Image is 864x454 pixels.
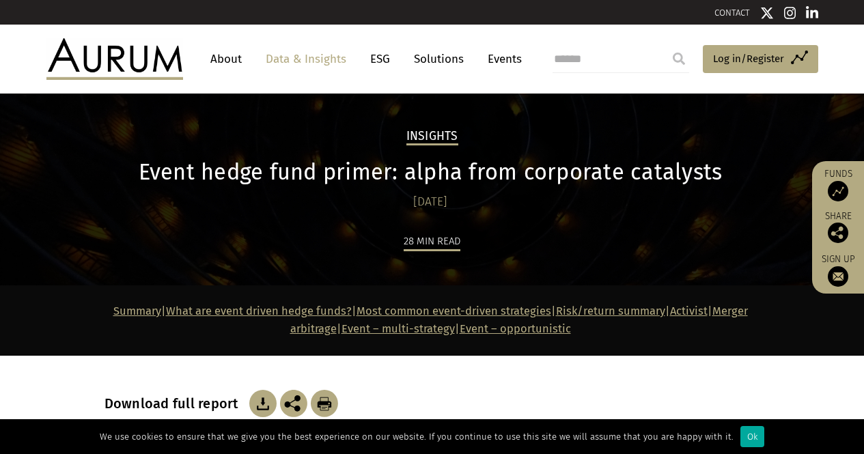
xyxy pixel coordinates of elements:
[703,45,818,74] a: Log in/Register
[46,38,183,79] img: Aurum
[481,46,522,72] a: Events
[249,390,277,417] img: Download Article
[665,45,693,72] input: Submit
[280,390,307,417] img: Share this post
[828,266,848,287] img: Sign up to our newsletter
[357,304,551,317] a: Most common event-driven strategies
[760,6,774,20] img: Twitter icon
[204,46,249,72] a: About
[113,304,748,335] strong: | | | | | | |
[819,168,857,201] a: Funds
[713,51,784,67] span: Log in/Register
[104,193,757,212] div: [DATE]
[104,395,246,412] h3: Download full report
[740,426,764,447] div: Ok
[806,6,818,20] img: Linkedin icon
[311,390,338,417] img: Download Article
[259,46,353,72] a: Data & Insights
[406,129,458,145] h2: Insights
[404,233,460,251] div: 28 min read
[104,159,757,186] h1: Event hedge fund primer: alpha from corporate catalysts
[342,322,455,335] a: Event – multi-strategy
[363,46,397,72] a: ESG
[407,46,471,72] a: Solutions
[828,181,848,201] img: Access Funds
[784,6,796,20] img: Instagram icon
[819,212,857,243] div: Share
[819,253,857,287] a: Sign up
[714,8,750,18] a: CONTACT
[556,304,665,317] a: Risk/return summary
[460,322,571,335] a: Event – opportunistic
[113,304,161,317] a: Summary
[670,304,708,317] a: Activist
[166,304,352,317] a: What are event driven hedge funds?
[828,223,848,243] img: Share this post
